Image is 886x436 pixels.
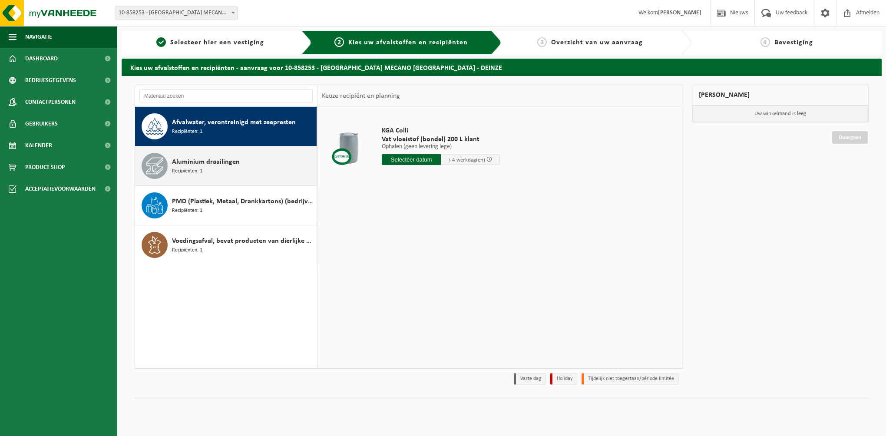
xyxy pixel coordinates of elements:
span: Voedingsafval, bevat producten van dierlijke oorsprong, onverpakt, categorie 3 [172,236,314,246]
span: Navigatie [25,26,52,48]
p: Uw winkelmand is leeg [692,106,869,122]
strong: [PERSON_NAME] [658,10,701,16]
p: Ophalen (geen levering lege) [382,144,500,150]
button: PMD (Plastiek, Metaal, Drankkartons) (bedrijven) Recipiënten: 1 [135,186,317,225]
a: 1Selecteer hier een vestiging [126,37,294,48]
span: 3 [537,37,547,47]
span: Product Shop [25,156,65,178]
h2: Kies uw afvalstoffen en recipiënten - aanvraag voor 10-858253 - [GEOGRAPHIC_DATA] MECANO [GEOGRAP... [122,59,882,76]
div: Keuze recipiënt en planning [317,85,404,107]
span: 2 [334,37,344,47]
div: [PERSON_NAME] [692,85,869,106]
span: Kalender [25,135,52,156]
span: 10-858253 - PHOENIX MECANO NV - DEINZE [115,7,238,19]
a: Doorgaan [832,131,868,144]
span: Acceptatievoorwaarden [25,178,96,200]
span: Bedrijfsgegevens [25,69,76,91]
span: 1 [156,37,166,47]
span: PMD (Plastiek, Metaal, Drankkartons) (bedrijven) [172,196,314,207]
span: Selecteer hier een vestiging [170,39,264,46]
input: Selecteer datum [382,154,441,165]
span: 4 [760,37,770,47]
span: Afvalwater, verontreinigd met zeepresten [172,117,296,128]
li: Holiday [550,373,577,385]
span: Aluminium draailingen [172,157,240,167]
span: + 4 werkdag(en) [448,157,485,163]
span: Bevestiging [774,39,813,46]
span: Kies uw afvalstoffen en recipiënten [348,39,468,46]
li: Tijdelijk niet toegestaan/période limitée [582,373,679,385]
span: Contactpersonen [25,91,76,113]
button: Aluminium draailingen Recipiënten: 1 [135,146,317,186]
span: 10-858253 - PHOENIX MECANO NV - DEINZE [115,7,238,20]
span: Recipiënten: 1 [172,207,202,215]
button: Afvalwater, verontreinigd met zeepresten Recipiënten: 1 [135,107,317,146]
li: Vaste dag [514,373,546,385]
span: Dashboard [25,48,58,69]
span: Recipiënten: 1 [172,128,202,136]
button: Voedingsafval, bevat producten van dierlijke oorsprong, onverpakt, categorie 3 Recipiënten: 1 [135,225,317,264]
span: Recipiënten: 1 [172,246,202,254]
span: Gebruikers [25,113,58,135]
span: Vat vloeistof (bondel) 200 L klant [382,135,500,144]
input: Materiaal zoeken [139,89,313,102]
span: KGA Colli [382,126,500,135]
span: Overzicht van uw aanvraag [551,39,643,46]
span: Recipiënten: 1 [172,167,202,175]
